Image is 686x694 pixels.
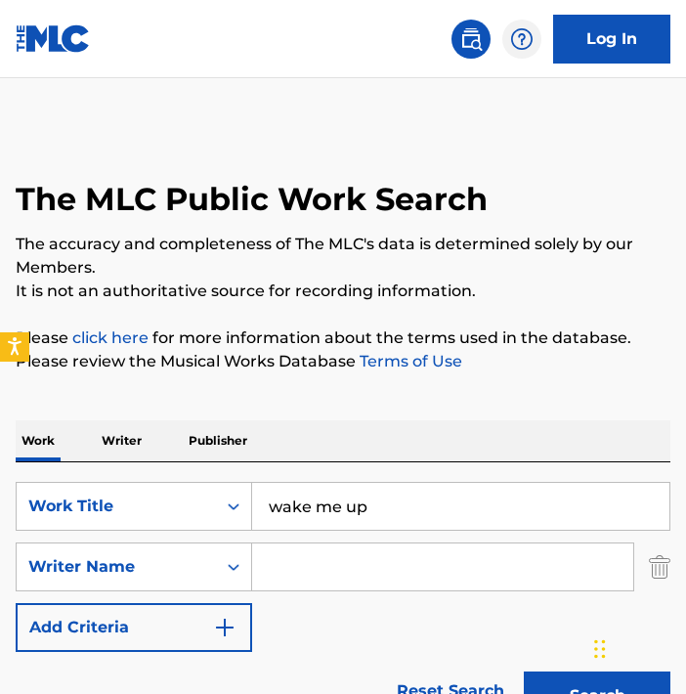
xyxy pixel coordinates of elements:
[16,24,91,53] img: MLC Logo
[96,420,148,461] p: Writer
[16,280,670,303] p: It is not an authoritative source for recording information.
[588,600,686,694] iframe: Chat Widget
[451,20,491,59] a: Public Search
[28,555,204,579] div: Writer Name
[510,27,534,51] img: help
[183,420,253,461] p: Publisher
[72,328,149,347] a: click here
[594,620,606,678] div: Drag
[502,20,541,59] div: Help
[16,233,670,280] p: The accuracy and completeness of The MLC's data is determined solely by our Members.
[16,326,670,350] p: Please for more information about the terms used in the database.
[16,350,670,373] p: Please review the Musical Works Database
[16,420,61,461] p: Work
[16,180,488,219] h1: The MLC Public Work Search
[553,15,670,64] a: Log In
[459,27,483,51] img: search
[16,603,252,652] button: Add Criteria
[213,616,236,639] img: 9d2ae6d4665cec9f34b9.svg
[356,352,462,370] a: Terms of Use
[649,542,670,591] img: Delete Criterion
[28,495,204,518] div: Work Title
